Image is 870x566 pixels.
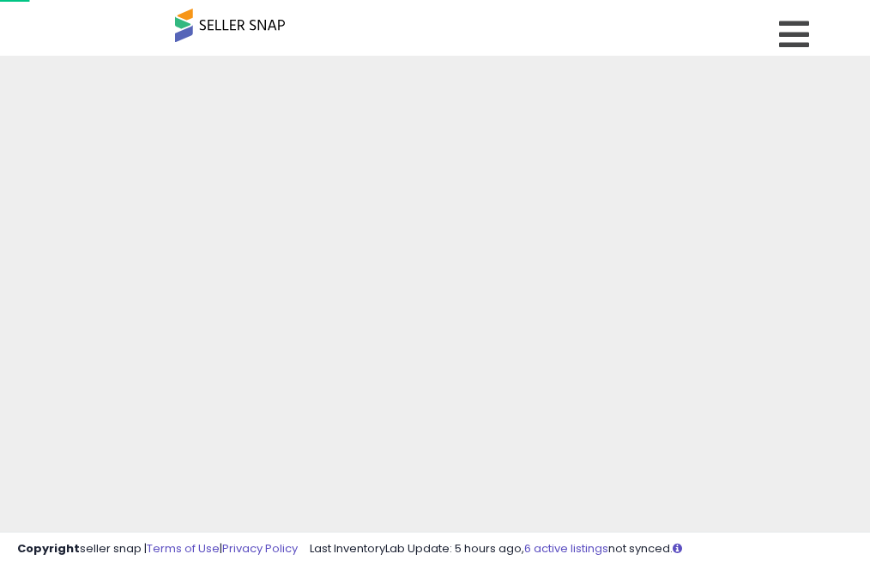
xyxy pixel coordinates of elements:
[17,540,80,557] strong: Copyright
[673,543,682,554] i: Click here to read more about un-synced listings.
[310,541,853,557] div: Last InventoryLab Update: 5 hours ago, not synced.
[147,540,220,557] a: Terms of Use
[17,541,298,557] div: seller snap | |
[222,540,298,557] a: Privacy Policy
[524,540,608,557] a: 6 active listings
